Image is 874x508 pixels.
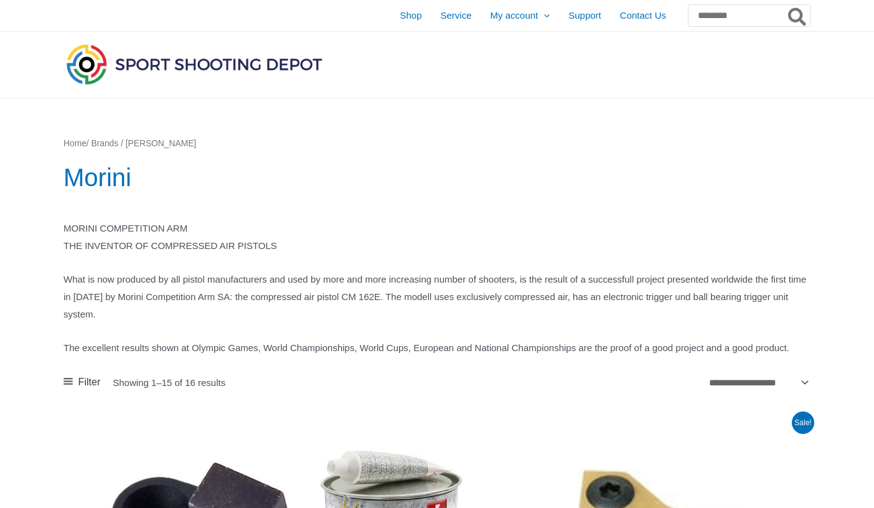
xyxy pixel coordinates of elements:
[792,412,814,434] span: Sale!
[63,41,325,87] img: Sport Shooting Depot
[704,373,811,392] select: Shop order
[63,373,100,392] a: Filter
[63,136,811,152] nav: Breadcrumb
[113,378,225,387] p: Showing 1–15 of 16 results
[63,339,811,357] p: The excellent results shown at Olympic Games, World Championships, World Cups, European and Natio...
[78,373,101,392] span: Filter
[63,271,811,323] p: What is now produced by all pistol manufacturers and used by more and more increasing number of s...
[786,5,810,26] button: Search
[63,139,87,148] a: Home
[63,160,811,195] h1: Morini
[63,220,811,255] p: MORINI COMPETITION ARM THE INVENTOR OF COMPRESSED AIR PISTOLS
